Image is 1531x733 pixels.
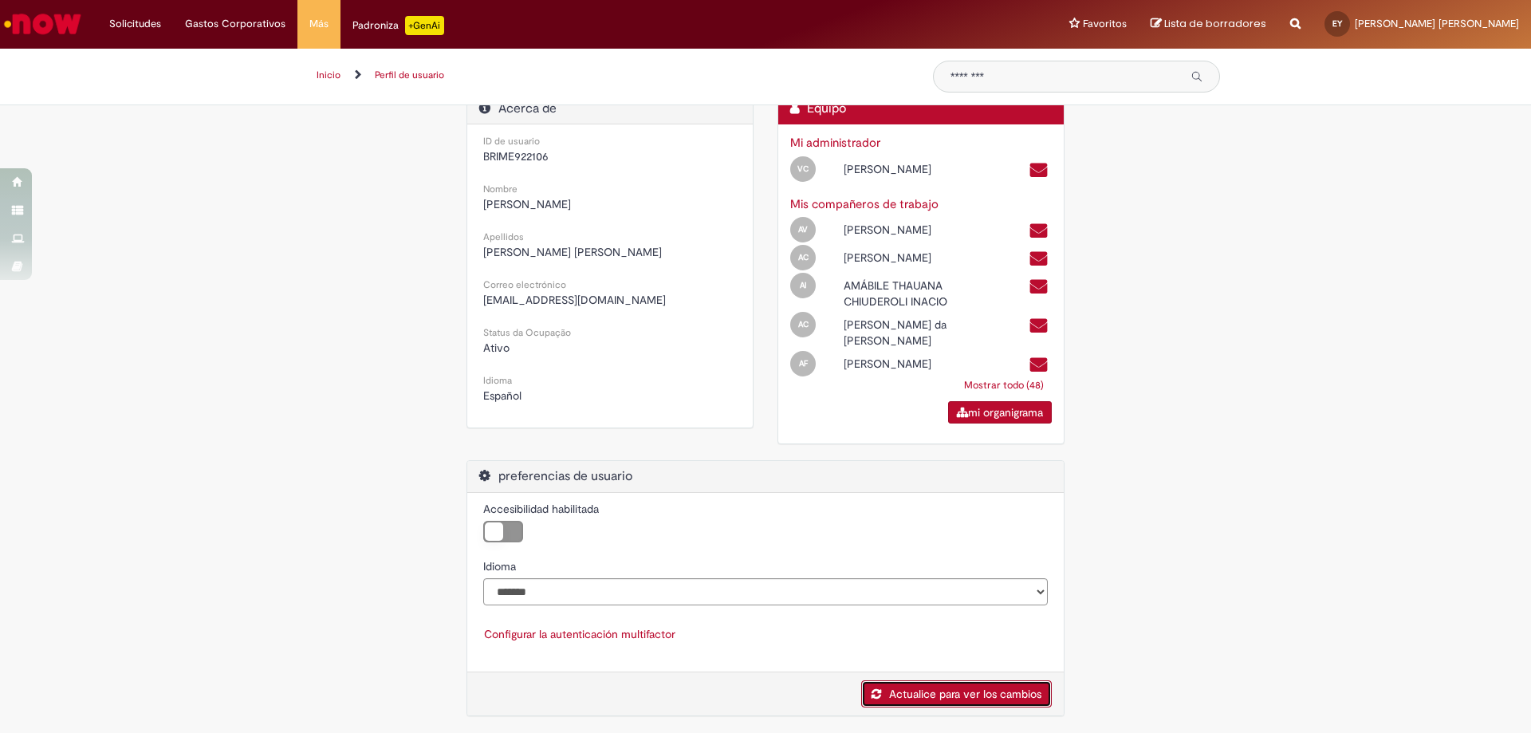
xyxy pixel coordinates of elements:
a: Lista de borradores [1151,17,1266,32]
span: AC [798,252,809,262]
h2: preferencias de usuario [479,469,1052,484]
div: [PERSON_NAME] da [PERSON_NAME] [832,317,992,349]
span: [PERSON_NAME] [483,197,571,211]
span: VC [797,164,809,174]
a: Inicio [317,69,340,81]
h2: Acerca de [479,101,741,116]
a: Enviar un correo electrónico a BRGRU793863@ambev.com.br [1029,250,1049,268]
span: Español [483,388,521,403]
a: Perfil de usuario [375,69,444,81]
div: Open Profile: Ana Flavia [778,349,993,376]
a: Mostrar todo (48) [956,371,1052,400]
a: Enviar un correo electrónico a BRIME438823@ambev.com.br [1029,278,1049,296]
a: Enviar un correo electrónico a vinicius.carbonera@ambev.com.br [1029,161,1049,179]
span: EY [1332,18,1342,29]
span: Solicitudes [109,16,161,32]
div: [PERSON_NAME] [832,250,992,266]
span: Lista de borradores [1164,16,1266,31]
span: [EMAIL_ADDRESS][DOMAIN_NAME] [483,293,666,307]
img: ServiceNow [2,8,84,40]
span: AC [798,319,809,329]
a: Enviar un correo electrónico a BRIME658201@ambev.com.br [1029,222,1049,240]
span: Favoritos [1083,16,1127,32]
span: BRIME922106 [483,149,549,164]
label: Accesibilidad habilitada [483,501,599,517]
a: Enviar un correo electrónico a BRIME599505@ambev.com.br [1029,356,1049,374]
a: Actualice para ver los cambios [861,680,1052,707]
div: Padroniza [352,16,444,35]
span: [PERSON_NAME] [PERSON_NAME] [483,245,662,259]
span: AV [798,224,808,234]
span: AF [799,358,808,368]
label: Idioma [483,558,516,574]
small: Nombre [483,183,518,195]
h3: Mis compañeros de trabajo [790,198,1052,211]
div: Open Profile: Vinicius De Oliveira Carbonera [778,154,993,182]
span: [PERSON_NAME] [PERSON_NAME] [1355,17,1519,30]
div: Open Profile: ADRIANO SILVA VIEIRA [778,215,993,242]
div: Open Profile: AMÁBILE THAUANA CHIUDEROLI INACIO [778,270,993,309]
p: +GenAi [405,16,444,35]
span: Más [309,16,329,32]
div: AMÁBILE THAUANA CHIUDEROLI INACIO [832,278,992,309]
button: Configurar la autenticación multifactor [483,621,676,648]
div: [PERSON_NAME] [832,356,992,372]
a: Enviar un correo electrónico a BRIME189128@ambev.com.br [1029,317,1049,335]
div: Open Profile: Alexandre Crisp Carlos [778,242,993,270]
div: Open Profile: Ana de Matos da Cruz [778,309,993,349]
small: ID de usuario [483,135,540,148]
span: AI [800,280,806,290]
span: Ativo [483,341,510,355]
div: [PERSON_NAME] [832,161,992,177]
h2: Equipo [790,101,1052,116]
small: Status da Ocupação [483,326,571,339]
h3: Mi administrador [790,136,1052,150]
a: mi organigrama [948,401,1052,424]
small: Idioma [483,374,512,387]
span: Gastos Corporativos [185,16,285,32]
small: Correo electrónico [483,278,566,291]
div: [PERSON_NAME] [832,222,992,238]
ul: Rutas de acceso a la página [311,61,909,90]
small: Apellidos [483,231,524,243]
